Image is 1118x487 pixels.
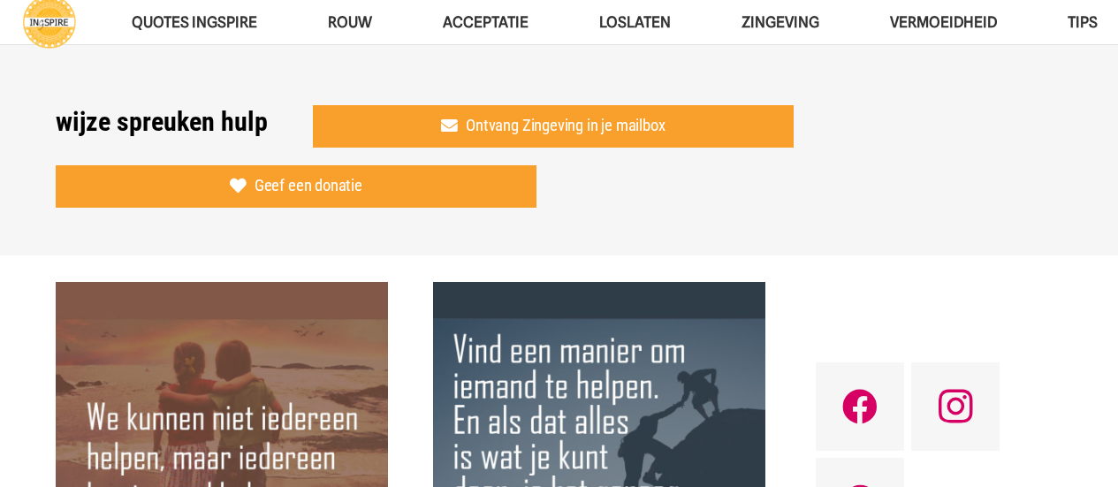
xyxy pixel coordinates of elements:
[328,13,372,31] span: ROUW
[255,176,362,195] span: Geef een donatie
[911,362,1000,451] a: Instagram
[466,116,665,135] span: Ontvang Zingeving in je mailbox
[816,362,904,451] a: Facebook
[56,284,388,301] a: We kunnen niet iedereen helpen, maar iedereen kan iemand helpen
[56,165,537,208] a: Geef een donatie
[1068,13,1098,31] span: TIPS
[313,105,795,148] a: Ontvang Zingeving in je mailbox
[890,13,997,31] span: VERMOEIDHEID
[742,13,819,31] span: Zingeving
[599,13,671,31] span: Loslaten
[443,13,529,31] span: Acceptatie
[56,106,268,138] h1: wijze spreuken hulp
[433,284,765,301] a: Spreuk – Vind een manier om iemand te helpen en als dat alles is wat je kunt, is het genoeg.
[132,13,257,31] span: QUOTES INGSPIRE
